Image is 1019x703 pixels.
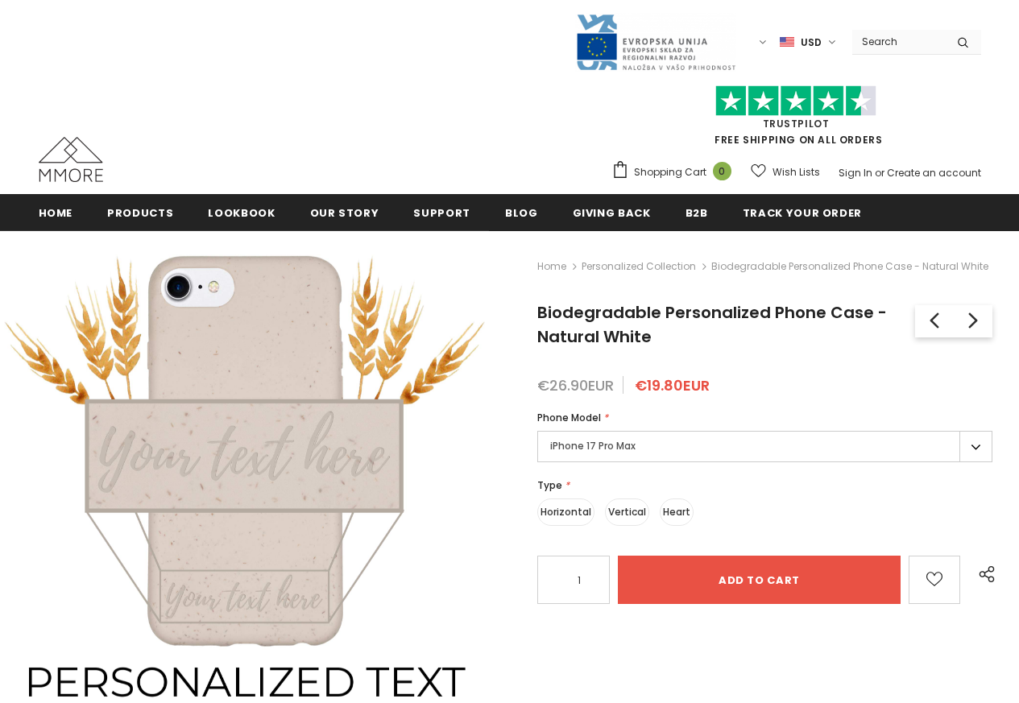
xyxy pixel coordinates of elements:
span: Type [537,478,562,492]
a: Giving back [573,194,651,230]
span: support [413,205,470,221]
span: Products [107,205,173,221]
span: Lookbook [208,205,275,221]
label: Vertical [605,498,649,526]
img: USD [780,35,794,49]
span: FREE SHIPPING ON ALL ORDERS [611,93,981,147]
span: Blog [505,205,538,221]
a: Wish Lists [751,158,820,186]
span: €26.90EUR [537,375,614,395]
span: USD [801,35,822,51]
a: Trustpilot [763,117,830,130]
a: Our Story [310,194,379,230]
a: Sign In [839,166,872,180]
label: iPhone 17 Pro Max [537,431,992,462]
span: Biodegradable Personalized Phone Case - Natural White [711,257,988,276]
input: Search Site [852,30,945,53]
a: Lookbook [208,194,275,230]
span: 0 [713,162,731,180]
a: Shopping Cart 0 [611,160,739,184]
label: Horizontal [537,498,594,526]
input: Add to cart [618,556,901,604]
span: Our Story [310,205,379,221]
a: support [413,194,470,230]
a: Javni Razpis [575,35,736,48]
span: Shopping Cart [634,164,706,180]
span: Phone Model [537,411,601,424]
img: MMORE Cases [39,137,103,182]
span: or [875,166,884,180]
a: Personalized Collection [582,259,696,273]
span: Track your order [743,205,862,221]
span: Home [39,205,73,221]
a: Products [107,194,173,230]
a: B2B [686,194,708,230]
a: Create an account [887,166,981,180]
span: €19.80EUR [635,375,710,395]
img: Trust Pilot Stars [715,85,876,117]
span: B2B [686,205,708,221]
a: Home [39,194,73,230]
img: Javni Razpis [575,13,736,72]
a: Home [537,257,566,276]
label: Heart [660,498,694,526]
span: Wish Lists [773,164,820,180]
a: Track your order [743,194,862,230]
a: Blog [505,194,538,230]
span: Biodegradable Personalized Phone Case - Natural White [537,301,887,348]
span: Giving back [573,205,651,221]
